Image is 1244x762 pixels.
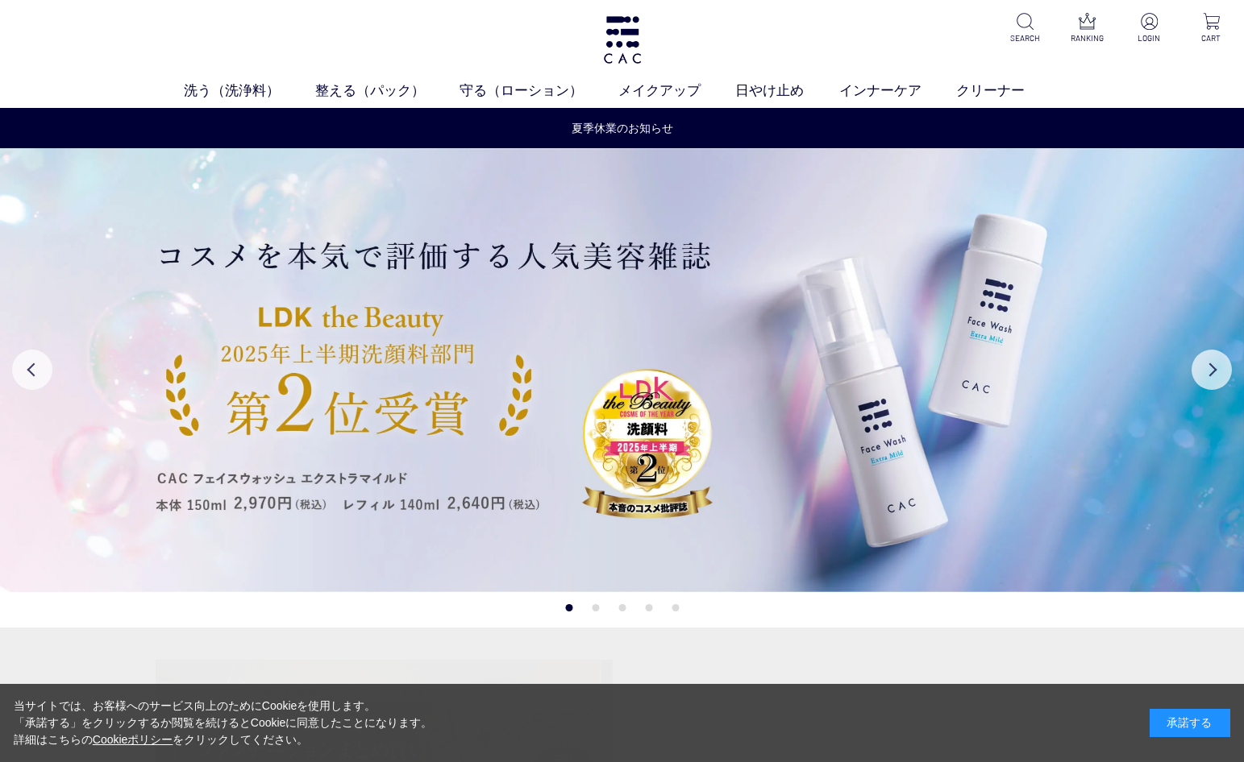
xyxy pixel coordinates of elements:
[1067,32,1107,44] p: RANKING
[12,350,52,390] button: Previous
[1192,32,1231,44] p: CART
[592,604,599,611] button: 2 of 5
[839,80,957,101] a: インナーケア
[672,604,679,611] button: 5 of 5
[315,80,460,101] a: 整える（パック）
[572,120,673,137] a: 夏季休業のお知らせ
[184,80,315,101] a: 洗う（洗浄料）
[460,80,618,101] a: 守る（ローション）
[645,604,652,611] button: 4 of 5
[1130,32,1169,44] p: LOGIN
[1130,13,1169,44] a: LOGIN
[618,604,626,611] button: 3 of 5
[956,80,1060,101] a: クリーナー
[1005,13,1045,44] a: SEARCH
[1192,350,1232,390] button: Next
[601,16,643,64] img: logo
[1192,13,1231,44] a: CART
[1067,13,1107,44] a: RANKING
[618,80,736,101] a: メイクアップ
[1150,709,1230,737] div: 承諾する
[14,698,433,748] div: 当サイトでは、お客様へのサービス向上のためにCookieを使用します。 「承諾する」をクリックするか閲覧を続けるとCookieに同意したことになります。 詳細はこちらの をクリックしてください。
[1005,32,1045,44] p: SEARCH
[565,604,572,611] button: 1 of 5
[93,733,173,746] a: Cookieポリシー
[735,80,839,101] a: 日やけ止め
